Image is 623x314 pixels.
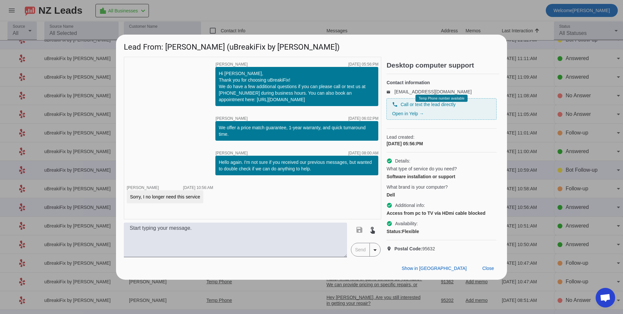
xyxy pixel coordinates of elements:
[400,101,456,108] span: Call or text the lead directly
[215,151,248,155] span: [PERSON_NAME]
[394,89,471,94] a: [EMAIL_ADDRESS][DOMAIN_NAME]
[394,246,422,251] strong: Postal Code:
[183,186,213,190] div: [DATE] 10:56:AM
[348,62,378,66] div: [DATE] 05:56:PM
[596,288,615,307] div: Open chat
[386,228,497,235] div: Flexible
[386,165,457,172] span: What type of service do you need?
[386,140,497,147] div: [DATE] 05:56:PM
[386,184,448,190] span: What brand is your computer?
[348,151,378,155] div: [DATE] 08:00:AM
[215,117,248,120] span: [PERSON_NAME]
[219,124,375,137] div: We offer a price match guarantee, 1-year warranty, and quick turnaround time.​
[397,263,472,275] button: Show in [GEOGRAPHIC_DATA]
[392,102,398,107] mat-icon: phone
[395,158,410,164] span: Details:
[395,202,425,209] span: Additional info:
[215,62,248,66] span: [PERSON_NAME]
[394,245,435,252] span: 95632
[386,221,392,227] mat-icon: check_circle
[386,134,497,140] span: Lead created:
[386,246,394,251] mat-icon: location_on
[348,117,378,120] div: [DATE] 06:02:PM
[130,194,200,200] div: Sorry, I no longer need this service
[386,79,497,86] h4: Contact information
[127,185,159,190] span: [PERSON_NAME]
[482,266,494,271] span: Close
[402,266,467,271] span: Show in [GEOGRAPHIC_DATA]
[116,35,507,56] h1: Lead From: [PERSON_NAME] (uBreakiFix by [PERSON_NAME])
[386,158,392,164] mat-icon: check_circle
[369,226,376,234] mat-icon: touch_app
[386,229,402,234] strong: Status:
[392,111,424,116] a: Open in Yelp →
[219,70,375,103] div: Hi [PERSON_NAME], Thank you for choosing uBreakiFix! We do have a few additional questions if you...
[386,210,497,216] div: Access from pc to TV vía HDmi cable blocked
[386,192,497,198] div: Dell
[371,246,379,254] mat-icon: arrow_drop_down
[386,62,499,69] h2: Desktop computer support
[477,263,499,275] button: Close
[386,202,392,208] mat-icon: check_circle
[386,90,394,93] mat-icon: email
[386,173,497,180] div: Software installation or support
[419,97,464,100] span: Temp Phone number available
[219,159,375,172] div: Hello again. I'm not sure if you received our previous messages, but wanted to double check if we...
[395,220,418,227] span: Availability:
